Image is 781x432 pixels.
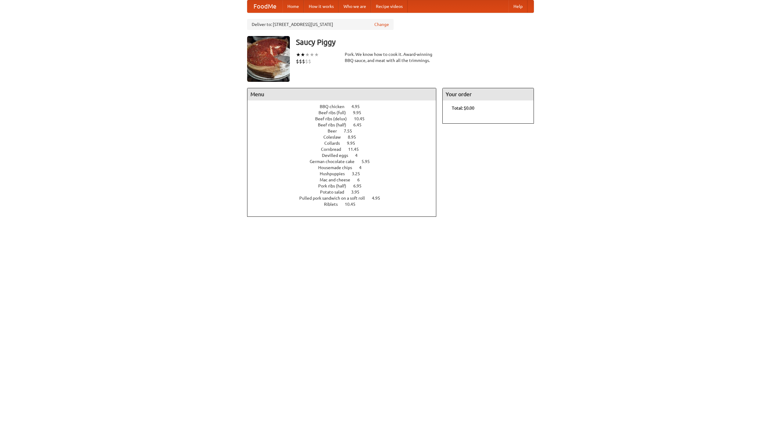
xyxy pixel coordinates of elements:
a: Devilled eggs 4 [322,153,369,158]
span: 11.45 [348,147,365,152]
a: How it works [304,0,339,13]
b: Total: $0.00 [452,106,474,111]
span: Beef ribs (delux) [315,116,353,121]
a: FoodMe [247,0,283,13]
span: 4.95 [351,104,366,109]
span: Pulled pork sandwich on a soft roll [299,196,371,201]
span: 4 [355,153,364,158]
a: Collards 9.95 [324,141,366,146]
span: 6.95 [353,183,368,188]
span: Collards [324,141,346,146]
span: 10.45 [354,116,371,121]
li: $ [296,58,299,65]
li: ★ [314,51,319,58]
span: 3.25 [352,171,366,176]
div: Pork. We know how to cook it. Award-winning BBQ sauce, and meat with all the trimmings. [345,51,436,64]
span: 7.55 [344,129,358,133]
span: Beef ribs (half) [318,122,352,127]
li: $ [302,58,305,65]
span: 10.45 [345,202,362,207]
span: Coleslaw [323,135,347,140]
img: angular.jpg [247,36,290,82]
a: Beef ribs (delux) 10.45 [315,116,376,121]
span: Potato salad [320,190,350,194]
span: Riblets [324,202,344,207]
a: Beer 7.55 [328,129,363,133]
span: Devilled eggs [322,153,354,158]
span: 6.45 [353,122,368,127]
a: Housemade chips 4 [318,165,373,170]
h3: Saucy Piggy [296,36,534,48]
a: Home [283,0,304,13]
span: 4.95 [372,196,386,201]
a: Recipe videos [371,0,408,13]
a: Pork ribs (half) 6.95 [318,183,373,188]
span: 9.95 [353,110,367,115]
a: Beef ribs (half) 6.45 [318,122,373,127]
a: Potato salad 3.95 [320,190,371,194]
span: 3.95 [351,190,365,194]
a: BBQ chicken 4.95 [320,104,371,109]
span: 8.95 [348,135,362,140]
a: Who we are [339,0,371,13]
a: Coleslaw 8.95 [323,135,367,140]
li: $ [308,58,311,65]
span: Hushpuppies [320,171,351,176]
span: Beef ribs (full) [319,110,352,115]
span: German chocolate cake [310,159,361,164]
a: Change [374,21,389,27]
li: $ [299,58,302,65]
a: Riblets 10.45 [324,202,367,207]
a: Pulled pork sandwich on a soft roll 4.95 [299,196,391,201]
span: Beer [328,129,343,133]
li: ★ [301,51,305,58]
span: Mac and cheese [320,177,356,182]
span: Pork ribs (half) [318,183,352,188]
h4: Menu [247,88,436,100]
li: ★ [296,51,301,58]
li: ★ [305,51,310,58]
span: Housemade chips [318,165,358,170]
li: ★ [310,51,314,58]
span: 9.95 [347,141,361,146]
a: Cornbread 11.45 [321,147,370,152]
a: German chocolate cake 5.95 [310,159,381,164]
li: $ [305,58,308,65]
span: 5.95 [362,159,376,164]
a: Hushpuppies 3.25 [320,171,371,176]
a: Mac and cheese 6 [320,177,371,182]
span: 4 [359,165,368,170]
h4: Your order [443,88,534,100]
div: Deliver to: [STREET_ADDRESS][US_STATE] [247,19,394,30]
span: Cornbread [321,147,347,152]
span: BBQ chicken [320,104,351,109]
span: 6 [357,177,366,182]
a: Beef ribs (full) 9.95 [319,110,373,115]
a: Help [509,0,527,13]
